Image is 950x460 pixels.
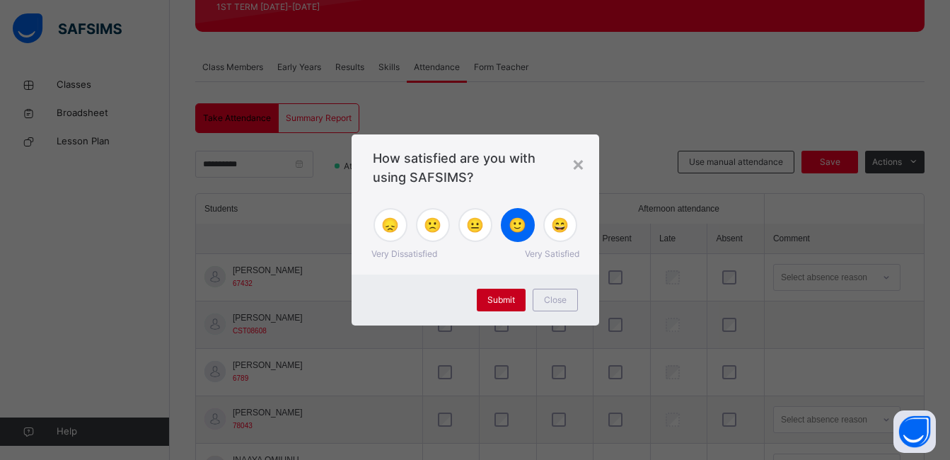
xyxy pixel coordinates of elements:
span: 🙁 [424,214,441,236]
span: How satisfied are you with using SAFSIMS? [373,149,578,187]
span: 😞 [381,214,399,236]
span: Close [544,294,567,306]
button: Open asap [893,410,936,453]
span: 🙂 [509,214,526,236]
span: Very Satisfied [525,248,579,260]
span: Submit [487,294,515,306]
span: 😄 [551,214,569,236]
span: Very Dissatisfied [371,248,437,260]
div: × [572,149,585,178]
span: 😐 [466,214,484,236]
